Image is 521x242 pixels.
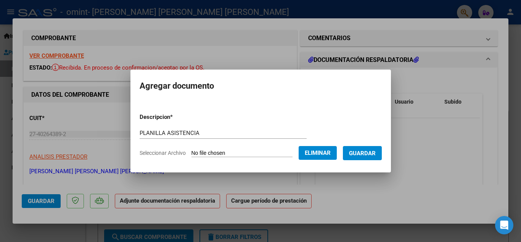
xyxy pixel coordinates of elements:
button: Eliminar [299,146,337,160]
div: Open Intercom Messenger [495,216,513,234]
span: Guardar [349,150,376,157]
h2: Agregar documento [140,79,382,93]
span: Eliminar [305,149,331,156]
button: Guardar [343,146,382,160]
span: Seleccionar Archivo [140,150,186,156]
p: Descripcion [140,113,212,122]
